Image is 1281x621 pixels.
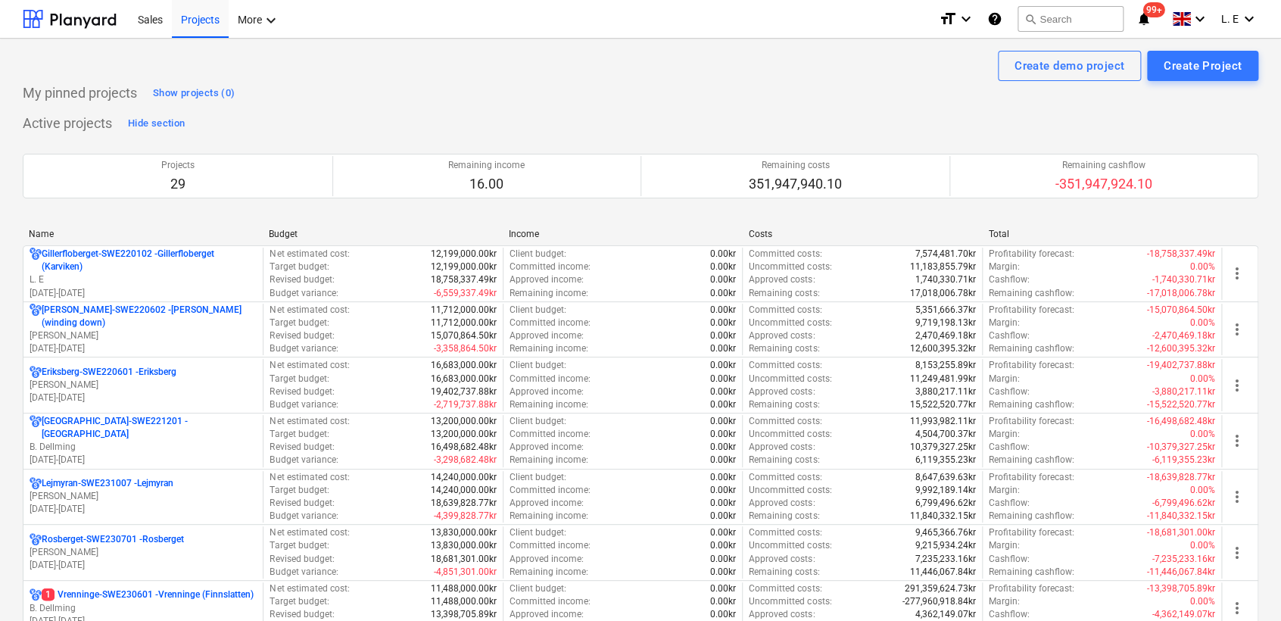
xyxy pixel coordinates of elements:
span: 99+ [1143,2,1165,17]
p: Approved income : [510,553,584,566]
p: Approved income : [510,329,584,342]
p: Remaining income : [510,342,588,355]
p: -2,719,737.88kr [434,398,497,411]
p: -16,498,682.48kr [1147,415,1215,428]
p: Budget variance : [270,510,338,523]
p: Approved costs : [749,441,815,454]
p: 0.00% [1190,428,1215,441]
p: Committed costs : [749,359,821,372]
p: Remaining cashflow [1055,159,1152,172]
p: 11,183,855.79kr [910,261,976,273]
p: Revised budget : [270,385,334,398]
p: 11,446,067.84kr [910,566,976,579]
p: -3,298,682.48kr [434,454,497,467]
p: 291,359,624.73kr [905,582,976,595]
p: Remaining cashflow : [989,454,1074,467]
p: Committed costs : [749,582,821,595]
span: L. E [1221,13,1239,25]
p: Margin : [989,317,1020,329]
p: 19,402,737.88kr [431,385,497,398]
p: Uncommitted costs : [749,595,831,608]
p: Target budget : [270,595,329,608]
p: 7,574,481.70kr [915,248,976,261]
p: 0.00kr [710,329,736,342]
p: Approved income : [510,273,584,286]
p: Cashflow : [989,497,1030,510]
p: Remaining income : [510,510,588,523]
p: Target budget : [270,317,329,329]
p: -18,758,337.49kr [1147,248,1215,261]
p: 11,993,982.11kr [910,415,976,428]
p: 4,362,149.07kr [915,608,976,621]
p: -10,379,327.25kr [1147,441,1215,454]
p: Remaining income : [510,454,588,467]
p: 6,799,496.62kr [915,497,976,510]
div: Eriksberg-SWE220601 -Eriksberg[PERSON_NAME][DATE]-[DATE] [30,366,257,404]
p: Committed costs : [749,415,821,428]
p: 351,947,940.10 [749,175,842,193]
p: 16.00 [448,175,525,193]
p: 8,153,255.89kr [915,359,976,372]
p: Lejmyran-SWE231007 - Lejmyran [42,477,173,490]
p: B. Dellming [30,602,257,615]
div: Project has multi currencies enabled [30,366,42,379]
p: 13,830,000.00kr [431,539,497,552]
p: Active projects [23,114,112,133]
p: 9,719,198.13kr [915,317,976,329]
p: 0.00kr [710,454,736,467]
span: more_vert [1228,488,1246,506]
p: 0.00kr [710,342,736,355]
p: 0.00kr [710,359,736,372]
div: Project has multi currencies enabled [30,588,42,601]
p: Net estimated cost : [270,582,349,595]
p: Remaining income : [510,398,588,411]
p: Remaining costs : [749,566,819,579]
p: Committed income : [510,484,591,497]
p: 12,600,395.32kr [910,342,976,355]
p: 11,488,000.00kr [431,582,497,595]
p: Profitability forecast : [989,415,1074,428]
button: Hide section [124,111,189,136]
p: B. Dellming [30,441,257,454]
p: 0.00kr [710,304,736,317]
p: Approved costs : [749,608,815,621]
p: Margin : [989,261,1020,273]
p: Committed income : [510,595,591,608]
div: Create Project [1164,56,1242,76]
p: Remaining costs [749,159,842,172]
p: 15,522,520.77kr [910,398,976,411]
p: -2,470,469.18kr [1152,329,1215,342]
p: 0.00% [1190,261,1215,273]
p: Revised budget : [270,273,334,286]
p: Margin : [989,428,1020,441]
p: Net estimated cost : [270,415,349,428]
p: 11,249,481.99kr [910,373,976,385]
p: -6,559,337.49kr [434,287,497,300]
p: Net estimated cost : [270,304,349,317]
p: Committed costs : [749,304,821,317]
p: Uncommitted costs : [749,428,831,441]
p: [GEOGRAPHIC_DATA]-SWE221201 - [GEOGRAPHIC_DATA] [42,415,257,441]
p: Remaining cashflow : [989,510,1074,523]
p: 11,840,332.15kr [910,510,976,523]
p: Remaining costs : [749,510,819,523]
p: Approved income : [510,385,584,398]
p: Approved costs : [749,329,815,342]
p: [DATE] - [DATE] [30,342,257,355]
p: Approved costs : [749,385,815,398]
p: Profitability forecast : [989,526,1074,539]
p: 18,758,337.49kr [431,273,497,286]
p: Remaining costs : [749,398,819,411]
p: Committed costs : [749,471,821,484]
p: My pinned projects [23,84,137,102]
p: Profitability forecast : [989,582,1074,595]
p: [PERSON_NAME] [30,546,257,559]
div: Gillerfloberget-SWE220102 -Gillerfloberget (Karviken)L. E[DATE]-[DATE] [30,248,257,300]
p: 17,018,006.78kr [910,287,976,300]
p: 1,740,330.71kr [915,273,976,286]
p: 0.00kr [710,484,736,497]
p: Committed income : [510,373,591,385]
p: Client budget : [510,582,566,595]
p: Cashflow : [989,273,1030,286]
p: Client budget : [510,359,566,372]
